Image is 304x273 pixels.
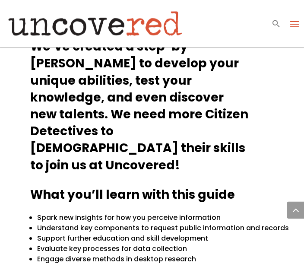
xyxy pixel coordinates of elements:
[30,38,250,178] h4: We’ve created a step-by-[PERSON_NAME] to develop your unique abilities, test your knowledge, and ...
[30,187,273,208] h4: What you’ll learn with this guide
